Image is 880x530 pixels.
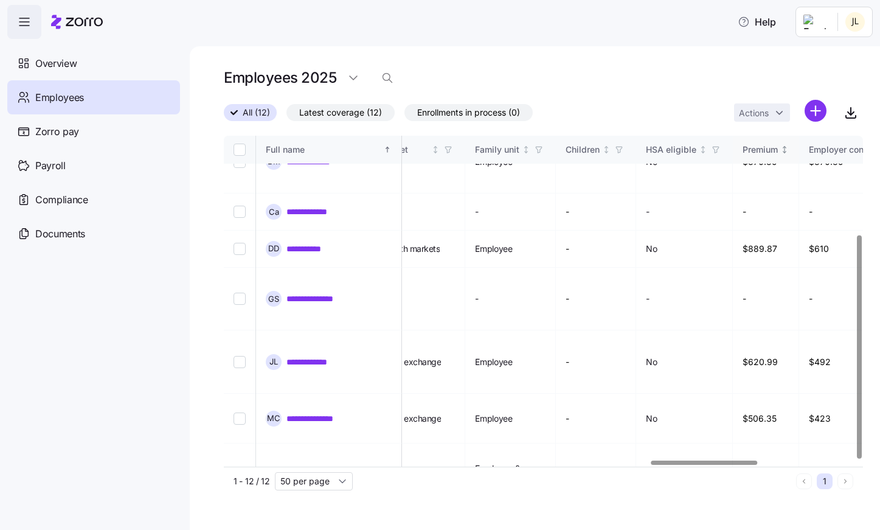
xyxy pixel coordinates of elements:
img: 4311a192385edcf7e03606fb6c0cfb2a [845,12,865,32]
span: Payroll [35,158,66,173]
span: All (12) [243,105,270,120]
button: Previous page [796,473,812,489]
div: Children [566,143,600,156]
th: Plan marketNot sorted [350,136,465,164]
span: - [475,293,479,305]
th: ChildrenNot sorted [556,136,636,164]
td: - [556,330,636,394]
div: Premium [743,143,778,156]
a: Zorro pay [7,114,180,148]
th: Full nameSorted ascending [256,136,402,164]
td: $889.87 [733,231,799,268]
span: No [646,243,657,255]
input: Select record 8 [234,413,246,425]
td: - [556,194,636,230]
input: Select record 7 [234,356,246,368]
span: No [646,356,657,368]
img: Employer logo [803,15,828,29]
td: - [556,444,636,507]
span: C a [269,208,279,216]
span: Enrollments in process (0) [417,105,520,120]
div: Not sorted [780,145,789,154]
span: Actions [739,109,769,117]
input: Select record 4 [234,206,246,218]
span: Latest coverage (12) [299,105,382,120]
a: Employees [7,80,180,114]
span: 1 - 12 / 12 [234,475,270,487]
th: Family unitNot sorted [465,136,556,164]
input: Select record 5 [234,243,246,255]
td: $620.99 [733,330,799,394]
div: Sorted ascending [383,145,392,154]
td: - [350,268,465,331]
div: Not sorted [431,145,440,154]
td: $2,418.26 [733,444,799,507]
span: J L [269,358,278,366]
span: D D [268,245,279,253]
span: No [646,413,657,425]
input: Select record 6 [234,293,246,305]
button: 1 [817,473,833,489]
span: Employee [475,413,513,425]
span: - [646,206,650,218]
span: - [646,293,650,305]
span: Zorro pay [35,124,79,139]
td: - [556,268,636,331]
a: Compliance [7,183,180,217]
span: Employees [35,90,84,105]
span: M C [267,414,280,422]
span: - [475,206,479,218]
span: B M [268,158,280,166]
svg: add icon [805,100,826,122]
a: Overview [7,46,180,80]
a: Documents [7,217,180,251]
td: - [350,194,465,230]
span: Off exchange [387,413,441,425]
td: $506.35 [733,394,799,444]
div: Not sorted [522,145,530,154]
div: Not sorted [602,145,611,154]
td: - [733,268,799,331]
span: Off exchange [387,356,441,368]
h1: Employees 2025 [224,68,336,87]
td: - [733,194,799,230]
td: - [556,394,636,444]
span: Both markets [387,243,440,255]
span: Documents [35,226,85,242]
button: Help [728,10,786,34]
div: Full name [266,143,381,156]
td: - [556,231,636,268]
button: Actions [734,103,790,122]
span: Employee [475,243,513,255]
button: Next page [837,473,853,489]
span: Compliance [35,192,88,207]
th: HSA eligibleNot sorted [636,136,733,164]
span: Help [738,15,776,29]
div: HSA eligible [646,143,696,156]
span: G S [268,295,279,303]
a: Payroll [7,148,180,183]
span: Overview [35,56,77,71]
input: Select all records [234,144,246,156]
div: Family unit [475,143,519,156]
span: Employee [475,356,513,368]
th: PremiumNot sorted [733,136,799,164]
div: Not sorted [699,145,707,154]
